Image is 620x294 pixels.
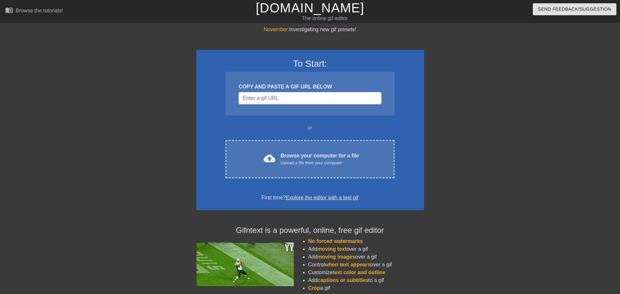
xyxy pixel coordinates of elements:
[256,1,364,15] a: [DOMAIN_NAME]
[196,26,424,33] div: Investigating new gif presets!
[5,6,63,16] a: Browse the tutorials!
[16,8,63,13] div: Browse the tutorials!
[308,276,424,284] li: Add to a gif
[239,83,381,91] div: COPY AND PASTE A GIF URL BELOW
[308,253,424,261] li: Add over a gif
[325,262,370,267] span: when text appears
[533,3,616,15] button: Send Feedback/Suggestion
[210,15,440,22] div: The online gif editor
[308,285,320,291] span: Crop
[308,245,424,253] li: Add over a gif
[239,92,381,104] input: Username
[196,226,424,235] h4: Gifntext is a powerful, online, free gif editor
[317,254,355,260] span: moving images
[308,284,424,292] li: a gif
[286,195,358,200] a: Explore the editor with a test gif
[308,261,424,269] li: Control over a gif
[213,124,407,132] div: or
[205,194,416,202] div: First time?
[264,27,289,32] span: November:
[538,5,611,13] span: Send Feedback/Suggestion
[317,246,347,252] span: moving text
[5,6,13,14] span: menu_book
[205,58,416,69] h3: To Start:
[281,152,359,166] div: Browse your computer for a file
[317,277,368,283] span: captions or subtitles
[196,243,294,286] img: football_small.gif
[281,160,359,166] div: Upload a file from your computer
[308,269,424,276] li: Customize
[333,270,385,275] span: text color and outline
[308,238,363,244] span: No forced watermarks
[264,153,275,164] span: cloud_upload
